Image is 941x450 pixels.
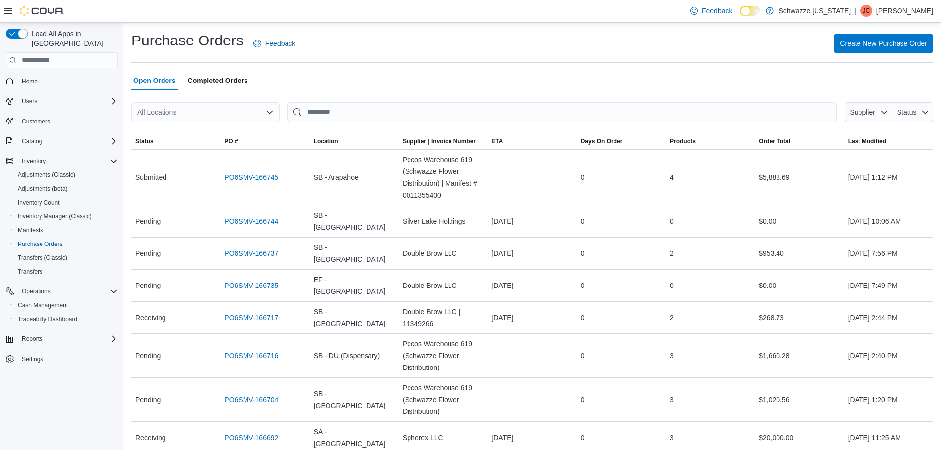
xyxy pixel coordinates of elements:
[135,215,161,227] span: Pending
[14,169,79,181] a: Adjustments (Classic)
[18,254,67,262] span: Transfers (Classic)
[22,97,37,105] span: Users
[314,388,395,411] span: SB - [GEOGRAPHIC_DATA]
[755,167,844,187] div: $5,888.69
[18,95,41,107] button: Users
[18,301,68,309] span: Cash Management
[755,211,844,231] div: $0.00
[834,34,933,53] button: Create New Purchase Order
[18,212,92,220] span: Inventory Manager (Classic)
[314,137,338,145] div: Location
[670,215,674,227] span: 0
[399,334,488,377] div: Pecos Warehouse 619 (Schwazze Flower Distribution)
[314,306,395,329] span: SB - [GEOGRAPHIC_DATA]
[399,302,488,333] div: Double Brow LLC | 11349266
[755,346,844,366] div: $1,660.28
[135,394,161,406] span: Pending
[18,286,55,297] button: Operations
[488,428,576,448] div: [DATE]
[14,313,118,325] span: Traceabilty Dashboard
[14,169,118,181] span: Adjustments (Classic)
[863,5,870,17] span: JC
[840,39,927,48] span: Create New Purchase Order
[266,108,274,116] button: Open list of options
[581,247,585,259] span: 0
[14,224,47,236] a: Manifests
[581,137,623,145] span: Days On Order
[670,350,674,362] span: 3
[18,171,75,179] span: Adjustments (Classic)
[778,5,851,17] p: Schwazze [US_STATE]
[135,171,166,183] span: Submitted
[310,133,399,149] button: Location
[488,133,576,149] button: ETA
[670,312,674,324] span: 2
[488,244,576,263] div: [DATE]
[755,244,844,263] div: $953.40
[844,244,933,263] div: [DATE] 7:56 PM
[14,266,118,278] span: Transfers
[22,157,46,165] span: Inventory
[224,350,278,362] a: PO6SMV-166716
[265,39,295,48] span: Feedback
[14,197,118,208] span: Inventory Count
[844,308,933,327] div: [DATE] 2:44 PM
[740,6,761,16] input: Dark Mode
[2,154,122,168] button: Inventory
[844,167,933,187] div: [DATE] 1:12 PM
[18,116,54,127] a: Customers
[314,171,359,183] span: SB - Arapahoe
[581,432,585,444] span: 0
[2,285,122,298] button: Operations
[670,171,674,183] span: 4
[135,137,154,145] span: Status
[844,133,933,149] button: Last Modified
[22,335,42,343] span: Reports
[314,242,395,265] span: SB - [GEOGRAPHIC_DATA]
[18,75,118,87] span: Home
[399,211,488,231] div: Silver Lake Holdings
[845,102,892,122] button: Supplier
[18,268,42,276] span: Transfers
[399,428,488,448] div: Spherex LLC
[14,238,67,250] a: Purchase Orders
[844,211,933,231] div: [DATE] 10:06 AM
[491,137,503,145] span: ETA
[581,350,585,362] span: 0
[220,133,309,149] button: PO #
[10,168,122,182] button: Adjustments (Classic)
[18,155,118,167] span: Inventory
[2,332,122,346] button: Reports
[581,215,585,227] span: 0
[10,265,122,279] button: Transfers
[135,312,165,324] span: Receiving
[399,378,488,421] div: Pecos Warehouse 619 (Schwazze Flower Distribution)
[581,394,585,406] span: 0
[224,171,278,183] a: PO6SMV-166745
[577,133,666,149] button: Days On Order
[14,299,118,311] span: Cash Management
[135,432,165,444] span: Receiving
[18,199,60,206] span: Inventory Count
[10,237,122,251] button: Purchase Orders
[135,350,161,362] span: Pending
[14,210,118,222] span: Inventory Manager (Classic)
[399,244,488,263] div: Double Brow LLC
[686,1,736,21] a: Feedback
[844,276,933,295] div: [DATE] 7:49 PM
[14,299,72,311] a: Cash Management
[10,209,122,223] button: Inventory Manager (Classic)
[314,209,395,233] span: SB - [GEOGRAPHIC_DATA]
[755,133,844,149] button: Order Total
[10,298,122,312] button: Cash Management
[488,211,576,231] div: [DATE]
[670,137,696,145] span: Products
[224,280,278,291] a: PO6SMV-166735
[755,276,844,295] div: $0.00
[855,5,857,17] p: |
[581,171,585,183] span: 0
[22,287,51,295] span: Operations
[224,312,278,324] a: PO6SMV-166717
[22,78,38,85] span: Home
